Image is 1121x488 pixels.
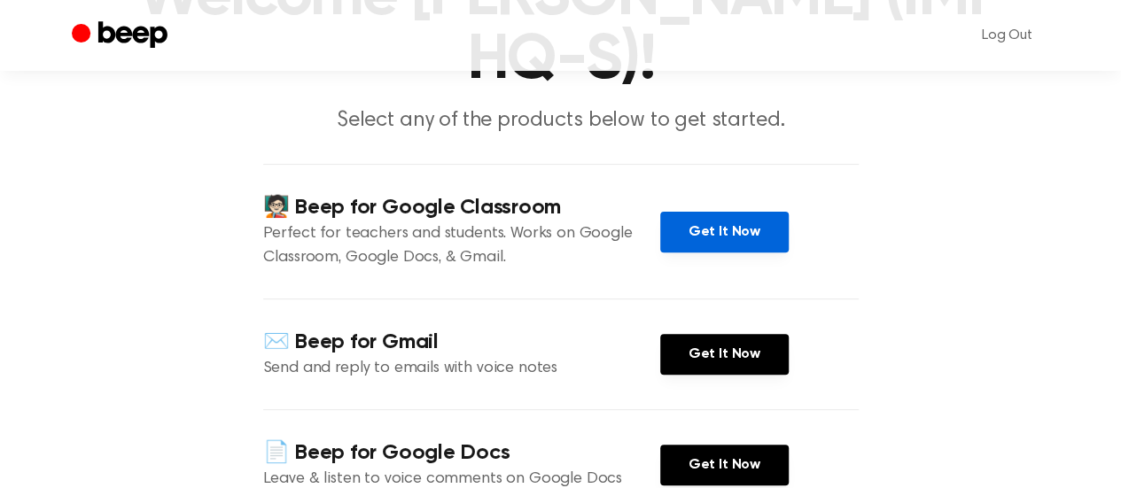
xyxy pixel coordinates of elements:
[263,438,660,468] h4: 📄 Beep for Google Docs
[660,334,789,375] a: Get It Now
[263,193,660,222] h4: 🧑🏻‍🏫 Beep for Google Classroom
[263,357,660,381] p: Send and reply to emails with voice notes
[263,222,660,270] p: Perfect for teachers and students. Works on Google Classroom, Google Docs, & Gmail.
[660,212,789,252] a: Get It Now
[263,328,660,357] h4: ✉️ Beep for Gmail
[660,445,789,485] a: Get It Now
[964,14,1050,57] a: Log Out
[221,106,901,136] p: Select any of the products below to get started.
[72,19,172,53] a: Beep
